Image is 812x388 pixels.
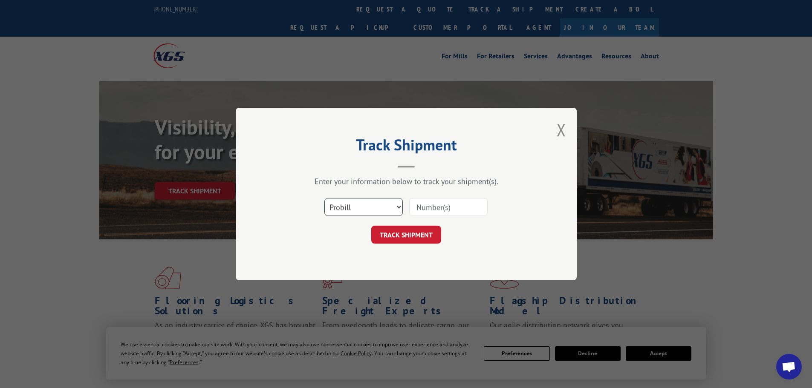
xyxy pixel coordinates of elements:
[557,118,566,141] button: Close modal
[278,176,534,186] div: Enter your information below to track your shipment(s).
[278,139,534,155] h2: Track Shipment
[776,354,802,379] div: Open chat
[409,198,488,216] input: Number(s)
[371,226,441,244] button: TRACK SHIPMENT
